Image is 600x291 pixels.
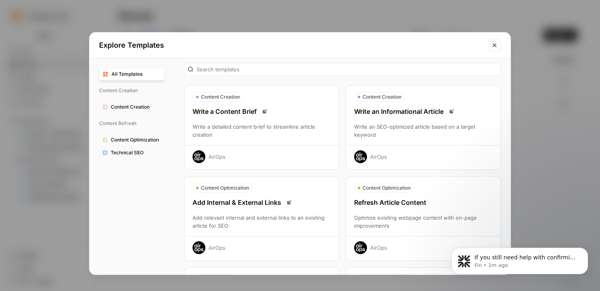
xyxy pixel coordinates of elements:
span: Content Creation [111,103,161,111]
button: Content CreationWrite a Content BriefRead docsWrite a detailed content brief to streamline articl... [184,85,339,170]
span: Content Optimization [201,184,249,192]
span: Content Refresh [99,117,165,130]
button: All Templates [99,68,165,81]
button: Content CreationWrite an Informational ArticleRead docsWrite an SEO-optimized article based on a ... [346,85,501,170]
div: Refresh Article Content [346,198,501,207]
a: Read docs [284,198,294,207]
div: AirOps [370,153,387,161]
iframe: Intercom notifications message [440,231,600,287]
div: AirOps [370,244,387,252]
div: Optimize existing webpage content with on-page improvements [346,214,501,230]
button: Technical SEO [99,146,165,159]
div: Add Internal & External Links [184,198,339,207]
button: Content OptimizationRefresh Article ContentOptimize existing webpage content with on-page improve... [346,176,501,261]
button: Content Optimization [99,133,165,146]
div: Write an SEO-optimized article based on a target keyword [346,123,501,139]
h2: Explore Templates [99,40,483,51]
div: Write a Content Brief [184,107,339,116]
a: Read docs [260,107,270,116]
span: Content Optimization [363,184,411,192]
button: Content Creation [99,101,165,113]
span: All Templates [111,71,161,78]
button: Close modal [488,39,501,52]
div: Add relevant internal and external links to an existing article for SEO [184,214,339,230]
span: Content Creation [201,93,240,101]
div: Write an Informational Article [346,107,501,116]
div: Write a detailed content brief to streamline article creation [184,123,339,139]
span: Content Creation [363,93,401,101]
span: Content Creation [99,84,165,97]
span: Content Optimization [111,136,161,143]
div: AirOps [209,244,225,252]
div: AirOps [209,153,225,161]
span: Technical SEO [111,149,161,156]
input: Search templates [197,65,497,73]
button: Content OptimizationAdd Internal & External LinksRead docsAdd relevant internal and external link... [184,176,339,261]
a: Read docs [447,107,456,116]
